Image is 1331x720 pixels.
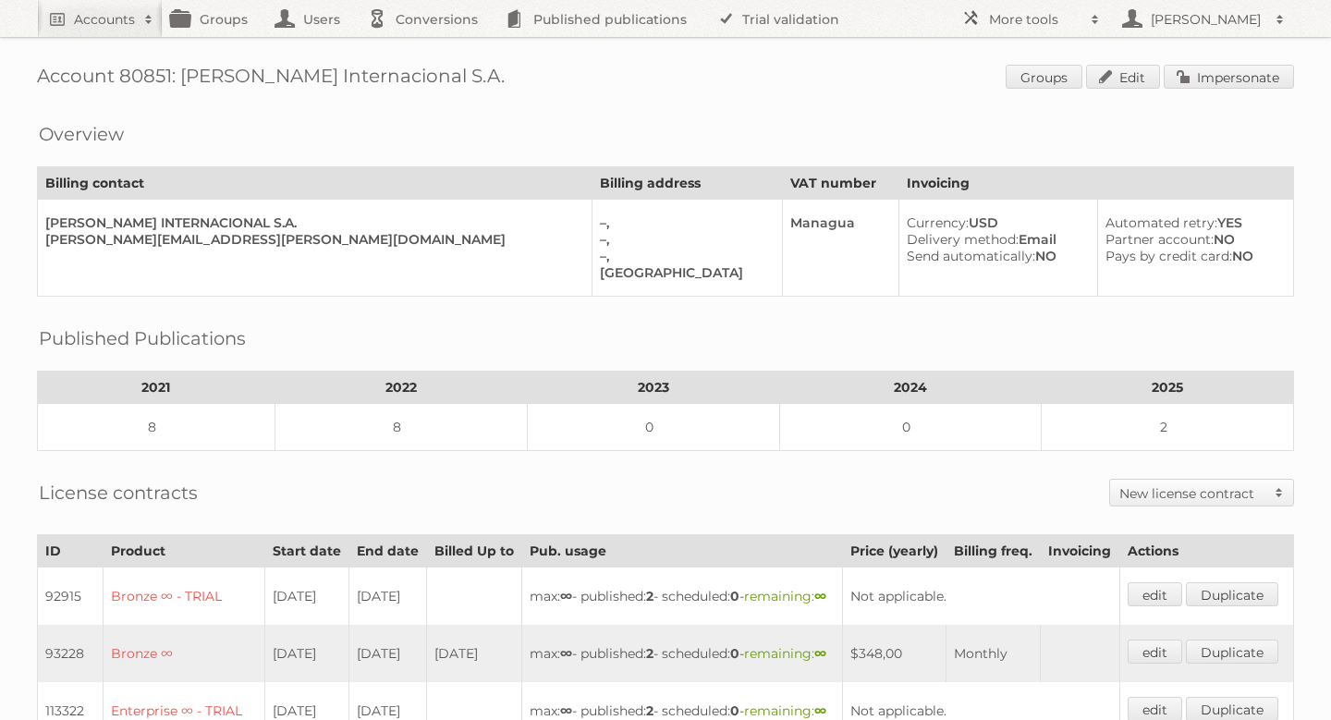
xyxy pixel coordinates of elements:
span: remaining: [744,588,826,604]
th: 2025 [1042,372,1294,404]
th: Start date [264,535,348,567]
strong: 0 [730,702,739,719]
a: Impersonate [1164,65,1294,89]
h2: [PERSON_NAME] [1146,10,1266,29]
strong: ∞ [814,702,826,719]
strong: 2 [646,702,653,719]
strong: 2 [646,588,653,604]
strong: ∞ [814,645,826,662]
div: –, [600,231,767,248]
th: Billing address [592,167,782,200]
a: Edit [1086,65,1160,89]
th: 2022 [275,372,527,404]
td: max: - published: - scheduled: - [522,625,843,682]
td: 93228 [38,625,104,682]
strong: ∞ [560,588,572,604]
strong: 0 [730,588,739,604]
th: Invoicing [899,167,1294,200]
div: –, [600,214,767,231]
div: USD [907,214,1081,231]
strong: ∞ [560,702,572,719]
strong: ∞ [814,588,826,604]
td: [DATE] [348,625,426,682]
th: Actions [1119,535,1294,567]
div: NO [907,248,1081,264]
div: [PERSON_NAME] INTERNACIONAL S.A. [45,214,577,231]
td: 92915 [38,567,104,626]
td: [DATE] [264,625,348,682]
h2: Published Publications [39,324,246,352]
div: [PERSON_NAME][EMAIL_ADDRESS][PERSON_NAME][DOMAIN_NAME] [45,231,577,248]
strong: 0 [730,645,739,662]
td: 8 [275,404,527,451]
td: 2 [1042,404,1294,451]
th: VAT number [783,167,899,200]
div: NO [1105,231,1278,248]
span: Send automatically: [907,248,1035,264]
td: Not applicable. [842,567,1119,626]
td: 0 [527,404,779,451]
td: Managua [783,200,899,297]
th: 2023 [527,372,779,404]
span: Currency: [907,214,969,231]
div: YES [1105,214,1278,231]
span: remaining: [744,702,826,719]
a: Duplicate [1186,582,1278,606]
th: Pub. usage [522,535,843,567]
a: edit [1128,582,1182,606]
span: Pays by credit card: [1105,248,1232,264]
a: edit [1128,640,1182,664]
div: –, [600,248,767,264]
strong: 2 [646,645,653,662]
td: Monthly [946,625,1041,682]
th: 2021 [38,372,275,404]
td: 0 [779,404,1042,451]
span: Toggle [1265,480,1293,506]
a: Groups [1006,65,1082,89]
h1: Account 80851: [PERSON_NAME] Internacional S.A. [37,65,1294,92]
span: Partner account: [1105,231,1214,248]
th: Billing freq. [946,535,1041,567]
td: Bronze ∞ [104,625,264,682]
th: End date [348,535,426,567]
h2: More tools [989,10,1081,29]
strong: ∞ [560,645,572,662]
td: [DATE] [264,567,348,626]
td: $348,00 [842,625,946,682]
span: Delivery method: [907,231,1019,248]
th: Price (yearly) [842,535,946,567]
div: NO [1105,248,1278,264]
th: Billing contact [38,167,592,200]
a: New license contract [1110,480,1293,506]
th: 2024 [779,372,1042,404]
td: 8 [38,404,275,451]
td: Bronze ∞ - TRIAL [104,567,264,626]
th: Invoicing [1041,535,1119,567]
h2: New license contract [1119,484,1265,503]
div: [GEOGRAPHIC_DATA] [600,264,767,281]
td: [DATE] [348,567,426,626]
th: Product [104,535,264,567]
td: max: - published: - scheduled: - [522,567,843,626]
a: Duplicate [1186,640,1278,664]
div: Email [907,231,1081,248]
h2: Accounts [74,10,135,29]
span: remaining: [744,645,826,662]
h2: Overview [39,120,124,148]
th: Billed Up to [426,535,521,567]
span: Automated retry: [1105,214,1217,231]
th: ID [38,535,104,567]
td: [DATE] [426,625,521,682]
h2: License contracts [39,479,198,506]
